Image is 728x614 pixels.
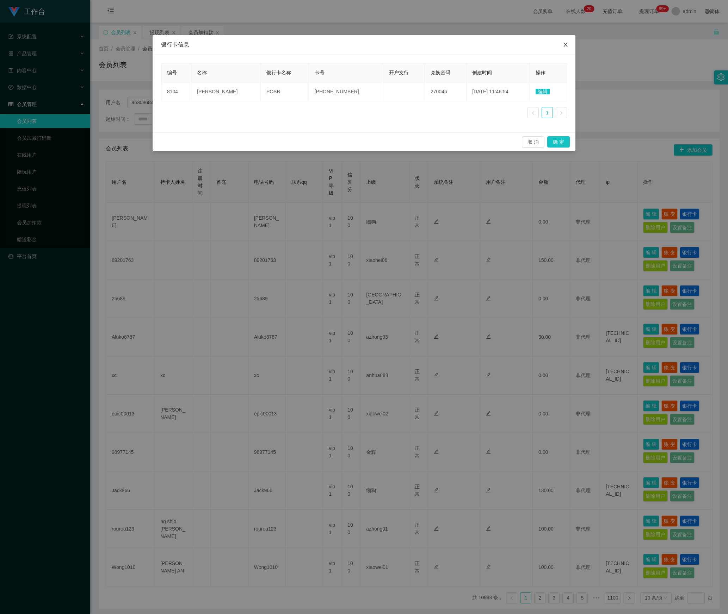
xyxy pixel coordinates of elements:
li: 上一页 [528,107,539,118]
span: 创建时间 [472,70,492,75]
td: 8104 [161,82,191,101]
span: 操作 [536,70,545,75]
span: [PHONE_NUMBER] [315,89,359,94]
i: 图标: right [559,111,563,115]
span: POSB [266,89,280,94]
li: 下一页 [556,107,567,118]
i: 图标: close [563,42,568,48]
span: [PERSON_NAME] [197,89,237,94]
span: 编号 [167,70,177,75]
td: [DATE] 11:46:54 [467,82,530,101]
li: 1 [542,107,553,118]
span: 开户支行 [389,70,409,75]
button: Close [556,35,575,55]
span: 名称 [197,70,207,75]
span: 兑换密码 [431,70,450,75]
a: 1 [542,107,553,118]
div: 银行卡信息 [161,41,567,49]
i: 图标: left [531,111,535,115]
button: 确 定 [547,136,570,148]
button: 取 消 [522,136,544,148]
span: 编辑 [536,89,550,94]
span: 银行卡名称 [266,70,291,75]
span: 卡号 [315,70,325,75]
span: 270046 [431,89,447,94]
